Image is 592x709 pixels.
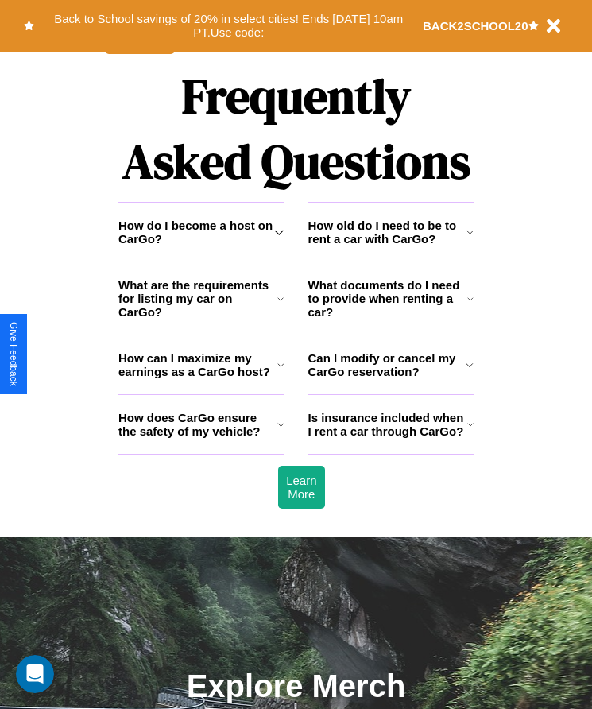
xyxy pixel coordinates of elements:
[308,278,468,319] h3: What documents do I need to provide when renting a car?
[423,19,528,33] b: BACK2SCHOOL20
[308,219,466,246] h3: How old do I need to be to rent a car with CarGo?
[8,322,19,386] div: Give Feedback
[34,8,423,44] button: Back to School savings of 20% in select cities! Ends [DATE] 10am PT.Use code:
[118,278,277,319] h3: What are the requirements for listing my car on CarGo?
[118,351,277,378] h3: How can I maximize my earnings as a CarGo host?
[118,219,274,246] h3: How do I become a host on CarGo?
[278,466,324,509] button: Learn More
[118,411,277,438] h3: How does CarGo ensure the safety of my vehicle?
[308,411,467,438] h3: Is insurance included when I rent a car through CarGo?
[118,56,474,202] h1: Frequently Asked Questions
[16,655,54,693] iframe: Intercom live chat
[308,351,466,378] h3: Can I modify or cancel my CarGo reservation?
